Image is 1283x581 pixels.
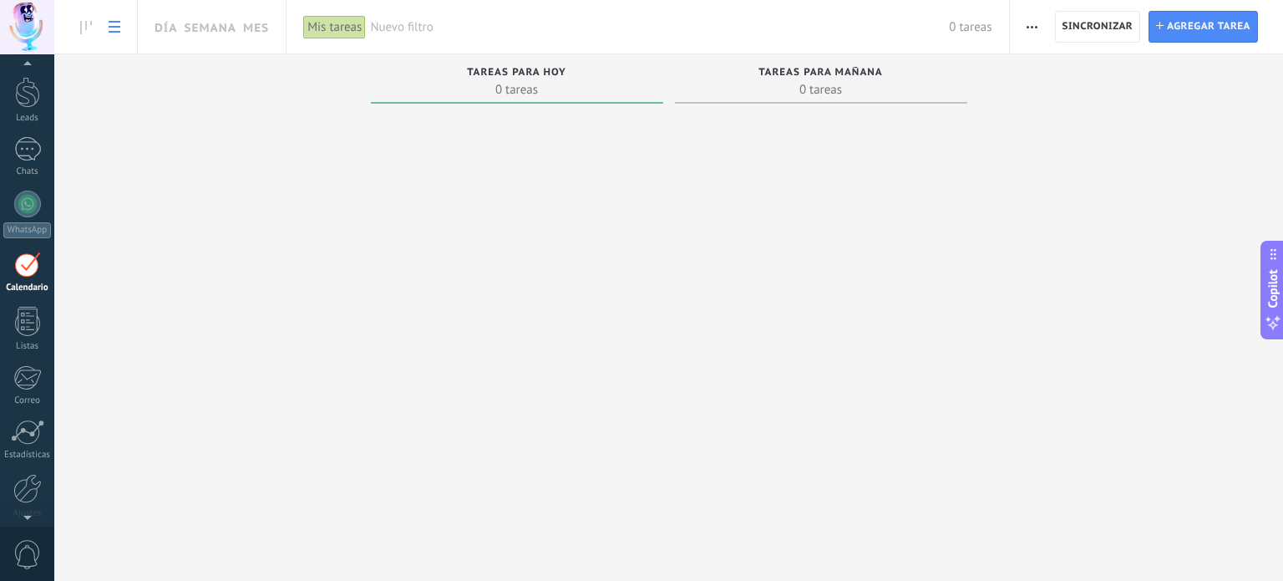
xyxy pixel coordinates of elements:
[467,67,566,79] span: Tareas para hoy
[3,113,52,124] div: Leads
[379,67,655,81] div: Tareas para hoy
[758,67,883,79] span: Tareas para mañana
[370,19,949,35] span: Nuevo filtro
[1167,12,1250,42] span: Agregar tarea
[303,15,366,39] div: Mis tareas
[1265,269,1281,308] span: Copilot
[1055,11,1141,43] button: Sincronizar
[3,395,52,406] div: Correo
[1149,11,1258,43] button: Agregar tarea
[1062,22,1133,32] span: Sincronizar
[683,81,959,98] span: 0 tareas
[3,166,52,177] div: Chats
[100,11,129,43] a: To-do list
[3,341,52,352] div: Listas
[3,222,51,238] div: WhatsApp
[949,19,991,35] span: 0 tareas
[3,450,52,461] div: Estadísticas
[379,81,655,98] span: 0 tareas
[72,11,100,43] a: To-do line
[683,67,959,81] div: Tareas para mañana
[3,283,52,293] div: Calendario
[1020,11,1044,43] button: Más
